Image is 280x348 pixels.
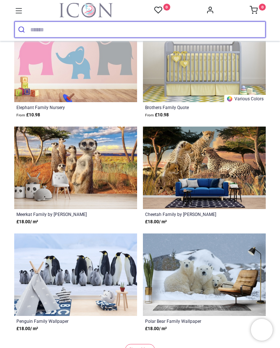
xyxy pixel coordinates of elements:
span: From [16,113,25,117]
a: 0 [250,8,266,14]
img: Color Wheel [226,96,233,102]
span: From [145,113,154,117]
sup: 0 [163,4,170,11]
img: Icon Wall Stickers [59,3,113,18]
a: Logo of Icon Wall Stickers [59,3,113,18]
iframe: Brevo live chat [251,319,273,341]
a: Penguin Family Wallpaper [16,318,111,324]
a: Brothers Family Quote [145,104,240,110]
img: Meerkat Family Wall Mural by David Penfound [14,127,137,209]
a: Cheetah Family by [PERSON_NAME] [145,211,240,217]
img: Cheetah Family Wall Mural by David Penfound [143,127,266,209]
img: Polar Bear Family Wall Mural Wallpaper [143,233,266,316]
strong: £ 10.98 [145,112,169,119]
img: Penguin Family Wall Mural Wallpaper [14,233,137,316]
a: Various Colors [224,95,266,102]
strong: £ 18.00 / m² [16,219,38,225]
a: Elephant Family Nursery [16,104,111,110]
button: Submit [15,22,30,38]
a: Meerkat Family by [PERSON_NAME] [16,211,111,217]
strong: £ 18.00 / m² [145,219,167,225]
a: 0 [154,6,170,15]
a: Polar Bear Family Wallpaper [145,318,240,324]
strong: £ 18.00 / m² [145,325,167,332]
sup: 0 [259,4,266,11]
strong: £ 10.98 [16,112,40,119]
a: Account Info [206,8,214,14]
strong: £ 18.00 / m² [16,325,38,332]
